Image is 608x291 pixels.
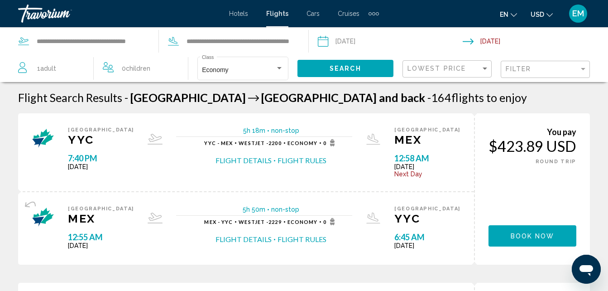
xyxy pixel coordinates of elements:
button: Book now [488,225,576,247]
mat-select: Sort by [407,65,489,73]
span: WestJet - [239,140,268,146]
div: You pay [488,127,576,137]
span: MEX [68,212,134,225]
span: non-stop [271,206,299,213]
span: [GEOGRAPHIC_DATA] [394,206,460,212]
span: 0 [122,62,150,75]
span: Adult [40,65,56,72]
span: en [500,11,508,18]
button: Travelers: 1 adult, 0 children [9,55,188,82]
span: 0 [323,218,337,225]
span: 5h 50m [243,206,265,213]
span: [GEOGRAPHIC_DATA] [130,91,246,104]
span: Book now [511,233,555,240]
span: Next Day [394,170,460,178]
span: MEX - YYC [204,219,233,225]
h1: Flight Search Results [18,91,122,104]
div: $423.89 USD [488,137,576,155]
span: 0 [323,139,337,146]
a: Cars [306,10,320,17]
span: Economy [202,66,228,73]
button: Extra navigation items [369,6,379,21]
a: Flights [266,10,288,17]
span: 1 [37,62,56,75]
iframe: Button to launch messaging window [572,255,601,284]
span: MEX [394,133,460,146]
span: Lowest Price [407,65,466,72]
span: WestJet - [239,219,268,225]
button: Return date: Oct 30, 2025 [463,28,608,55]
span: 7:40 PM [68,153,134,163]
span: - [124,91,128,104]
button: Flight Rules [278,155,326,165]
span: Economy [287,140,318,146]
span: 2229 [239,219,281,225]
span: Filter [506,65,531,73]
button: Search [297,60,393,77]
span: [DATE] [68,242,134,249]
a: Book now [488,230,576,240]
a: Travorium [18,5,220,23]
span: [GEOGRAPHIC_DATA] [68,127,134,133]
span: 2200 [239,140,281,146]
button: Filter [501,60,590,79]
span: 6:45 AM [394,232,460,242]
span: [GEOGRAPHIC_DATA] [394,127,460,133]
span: flights to enjoy [451,91,527,104]
button: Flight Rules [278,234,326,244]
span: YYC [68,133,134,146]
span: EM [572,9,584,18]
span: Children [126,65,150,72]
button: Depart date: Oct 6, 2025 [318,28,463,55]
a: Hotels [229,10,248,17]
span: [DATE] [394,242,460,249]
span: [GEOGRAPHIC_DATA] [68,206,134,212]
span: YYC - MEX [204,140,233,146]
span: and back [379,91,425,104]
a: Cruises [338,10,359,17]
span: 5h 18m [243,127,265,134]
button: Change currency [531,8,553,21]
button: Change language [500,8,517,21]
span: Economy [287,219,318,225]
span: 12:55 AM [68,232,134,242]
button: Flight Details [215,155,272,165]
span: Search [330,65,361,73]
span: 12:58 AM [394,153,460,163]
span: YYC [394,212,460,225]
span: USD [531,11,544,18]
button: Flight Details [215,234,272,244]
span: ROUND TRIP [536,159,577,165]
button: User Menu [566,4,590,23]
span: 164 [427,91,451,104]
span: non-stop [271,127,299,134]
span: [DATE] [394,163,460,170]
span: - [427,91,431,104]
span: [DATE] [68,163,134,170]
span: [GEOGRAPHIC_DATA] [261,91,377,104]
